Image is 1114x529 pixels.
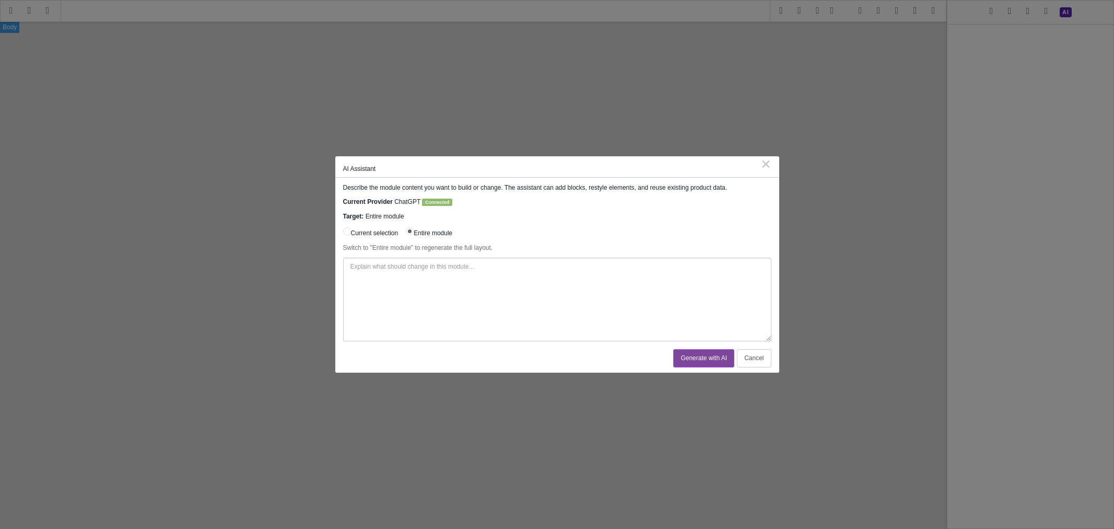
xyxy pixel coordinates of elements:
[343,243,771,252] p: Switch to "Entire module" to regenerate the full layout.
[406,226,452,238] label: Entire module
[343,227,351,235] input: Current selection
[737,349,771,367] button: Cancel
[406,227,414,235] input: Entire module
[343,164,771,174] div: AI Assistant
[422,199,452,206] span: Connected
[343,198,393,205] strong: Current Provider
[343,213,364,220] strong: Target:
[673,349,734,367] button: Generate with AI
[366,213,404,220] span: Entire module
[343,226,398,238] label: Current selection
[394,198,420,205] span: ChatGPT
[343,183,771,192] p: Describe the module content you want to build or change. The assistant can add blocks, restyle el...
[760,159,771,168] div: ⨯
